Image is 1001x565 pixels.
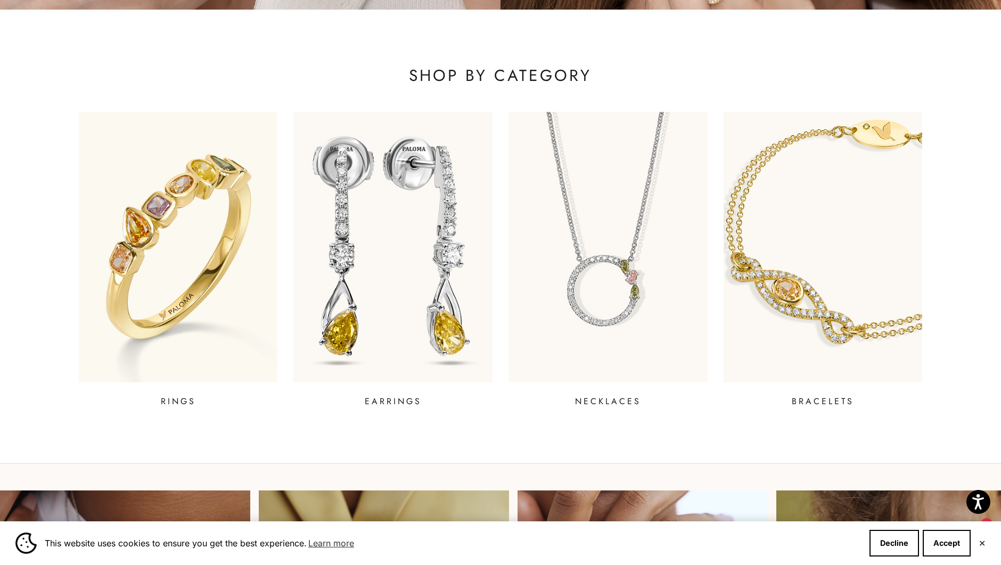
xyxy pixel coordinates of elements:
a: NECKLACES [508,112,708,408]
a: EARRINGS [293,112,493,408]
button: Decline [869,530,919,556]
p: BRACELETS [792,395,854,408]
img: Cookie banner [15,533,37,554]
p: EARRINGS [365,395,422,408]
a: RINGS [79,112,278,408]
p: NECKLACES [575,395,641,408]
a: Learn more [307,535,356,551]
span: This website uses cookies to ensure you get the best experience. [45,535,861,551]
p: RINGS [161,395,196,408]
p: SHOP BY CATEGORY [79,65,922,86]
a: BRACELETS [724,112,923,408]
button: Accept [923,530,971,556]
button: Close [979,540,986,546]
